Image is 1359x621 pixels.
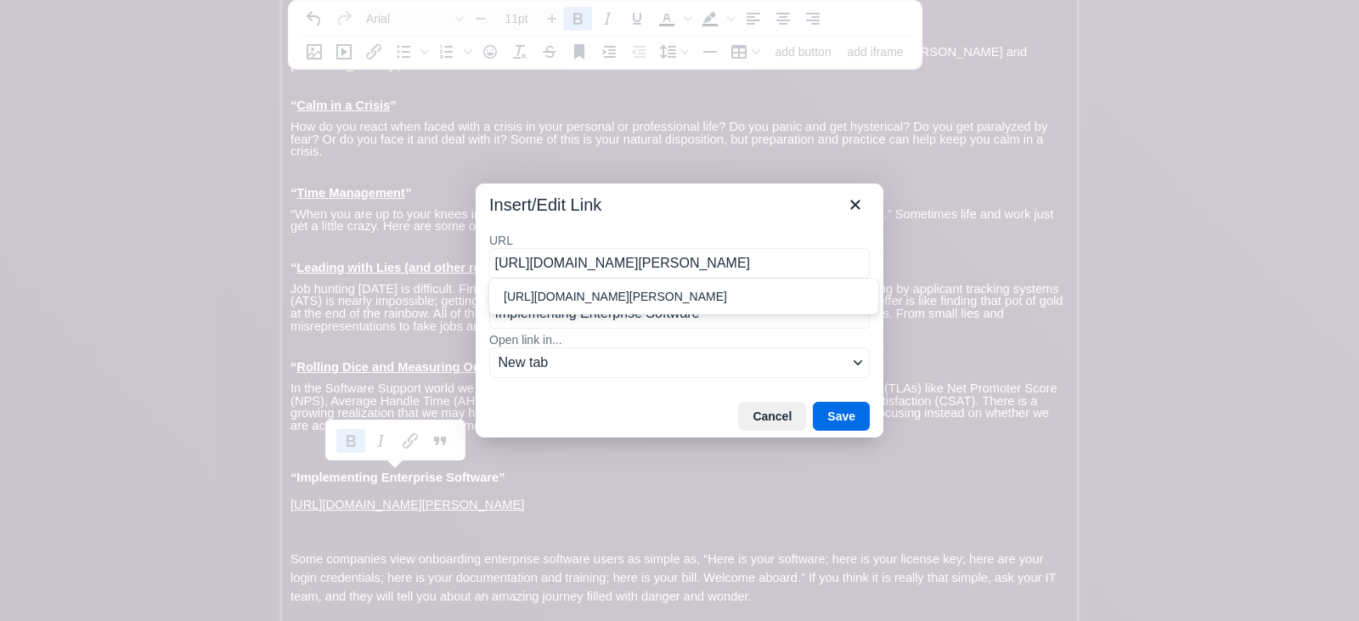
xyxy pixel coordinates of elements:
[813,402,870,431] button: Save
[489,233,870,248] label: URL
[493,283,874,310] div: https://www.linkedin.com/pulse/implementing-enterprise-software-miles-goldstein-chhbc
[504,286,867,307] div: [URL][DOMAIN_NAME][PERSON_NAME]
[841,190,870,219] button: Close
[489,347,870,378] button: Open link in...
[489,332,870,347] label: Open link in...
[738,402,806,431] button: Cancel
[499,353,848,373] span: New tab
